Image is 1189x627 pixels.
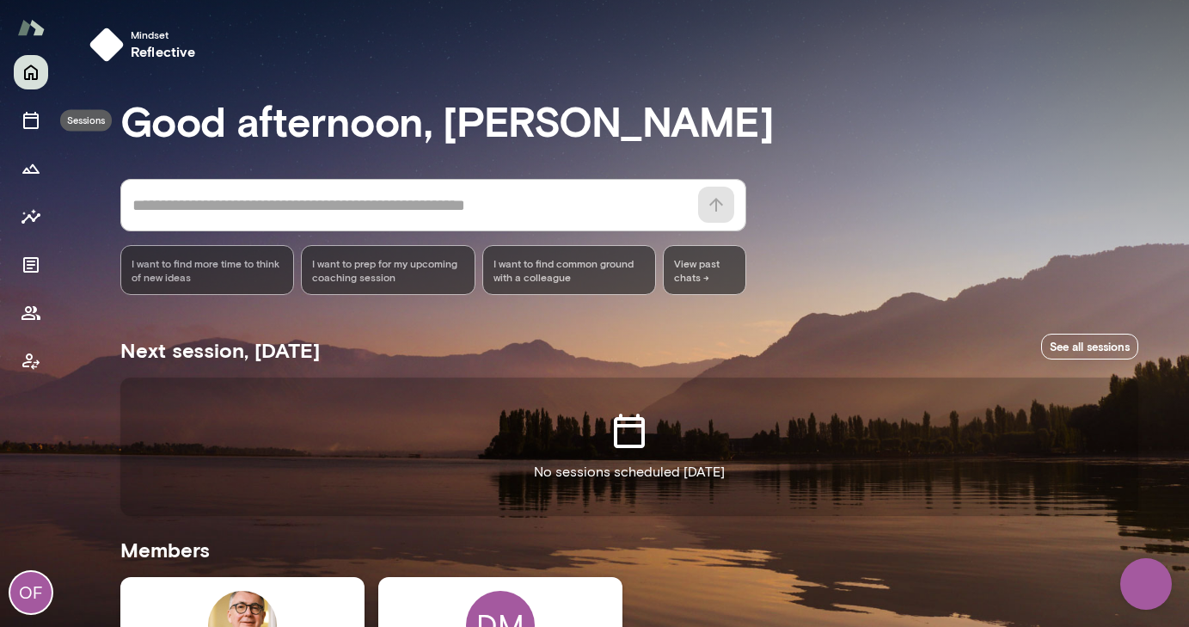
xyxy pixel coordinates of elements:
[14,344,48,378] button: Client app
[131,41,196,62] h6: reflective
[493,256,646,284] span: I want to find common ground with a colleague
[1041,334,1138,360] a: See all sessions
[663,245,745,295] span: View past chats ->
[17,11,45,44] img: Mento
[83,21,210,69] button: Mindsetreflective
[312,256,464,284] span: I want to prep for my upcoming coaching session
[120,96,1138,144] h3: Good afternoon, [PERSON_NAME]
[60,110,112,132] div: Sessions
[120,536,1138,563] h5: Members
[14,200,48,234] button: Insights
[14,248,48,282] button: Documents
[534,462,725,483] p: No sessions scheduled [DATE]
[120,336,320,364] h5: Next session, [DATE]
[14,151,48,186] button: Growth Plan
[14,55,48,89] button: Home
[89,28,124,62] img: mindset
[482,245,657,295] div: I want to find common ground with a colleague
[132,256,284,284] span: I want to find more time to think of new ideas
[301,245,475,295] div: I want to prep for my upcoming coaching session
[14,103,48,138] button: Sessions
[10,572,52,613] div: OF
[131,28,196,41] span: Mindset
[120,245,295,295] div: I want to find more time to think of new ideas
[14,296,48,330] button: Members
